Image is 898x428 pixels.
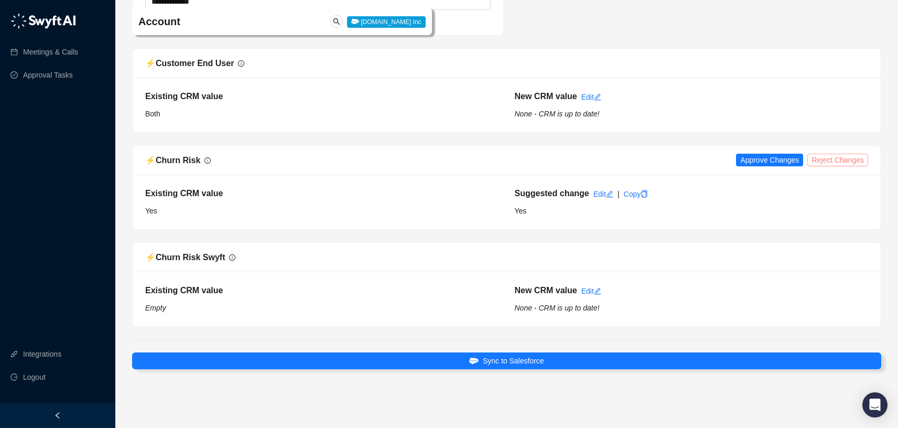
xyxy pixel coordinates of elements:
[145,207,157,215] span: Yes
[740,154,799,166] span: Approve Changes
[593,190,613,198] a: Edit
[641,190,648,198] span: copy
[515,304,600,312] i: None - CRM is up to date!
[812,154,864,166] span: Reject Changes
[145,156,200,165] span: ⚡️ Churn Risk
[23,344,61,365] a: Integrations
[333,18,340,25] span: search
[862,392,888,418] div: Open Intercom Messenger
[624,190,648,198] a: Copy
[618,188,620,200] div: |
[145,253,225,262] span: ⚡️ Churn Risk Swyft
[145,284,499,297] h5: Existing CRM value
[145,187,499,200] h5: Existing CRM value
[238,60,244,67] span: info-circle
[594,287,601,295] span: edit
[736,154,803,166] button: Approve Changes
[229,254,235,261] span: info-circle
[483,355,544,367] span: Sync to Salesforce
[606,190,613,198] span: edit
[145,59,234,68] span: ⚡️ Customer End User
[581,287,601,295] a: Edit
[807,154,868,166] button: Reject Changes
[515,187,589,200] h5: Suggested change
[594,93,601,101] span: edit
[581,93,601,101] a: Edit
[10,13,76,29] img: logo-05li4sbe.png
[23,367,46,388] span: Logout
[347,17,426,26] a: [DOMAIN_NAME] Inc
[132,352,881,369] button: Sync to Salesforce
[23,41,78,62] a: Meetings & Calls
[10,373,18,381] span: logout
[145,90,499,103] h5: Existing CRM value
[138,14,303,29] h4: Account
[515,110,600,118] i: None - CRM is up to date!
[54,412,61,419] span: left
[515,284,577,297] h5: New CRM value
[515,90,577,103] h5: New CRM value
[515,207,527,215] span: Yes
[145,110,160,118] span: Both
[204,157,211,164] span: info-circle
[145,304,166,312] i: Empty
[23,65,73,85] a: Approval Tasks
[347,16,426,28] span: [DOMAIN_NAME] Inc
